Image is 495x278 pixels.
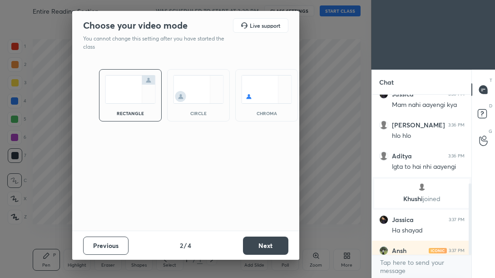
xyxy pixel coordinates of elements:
h4: / [184,241,187,250]
h4: 4 [188,241,191,250]
img: default.png [417,182,426,192]
h5: Live support [250,23,280,28]
p: Chat [372,70,401,94]
h6: [PERSON_NAME] [392,121,445,129]
img: default.png [379,152,388,161]
p: G [489,128,492,135]
img: normalScreenIcon.ae25ed63.svg [105,75,156,104]
button: Previous [83,237,129,255]
div: circle [180,111,217,116]
div: rectangle [112,111,148,116]
h4: 2 [180,241,183,250]
div: 3:37 PM [449,217,465,222]
img: 7f600530b7d7470a8ac5da17b2e154f1.jpg [379,246,388,255]
div: Mam nahi aayengi kya [392,101,465,110]
p: T [490,77,492,84]
h6: Aditya [392,152,412,160]
div: lgta to hai nhi aayengi [392,162,465,172]
p: You cannot change this setting after you have started the class [83,35,230,51]
img: circleScreenIcon.acc0effb.svg [173,75,224,104]
h6: Ansh [392,247,406,255]
div: grid [372,95,472,255]
div: 3:36 PM [448,153,465,159]
div: Ha shayad [392,226,465,235]
div: 3:37 PM [449,248,465,253]
div: chroma [248,111,285,116]
img: iconic-light.a09c19a4.png [429,248,447,253]
p: D [489,102,492,109]
img: chromaScreenIcon.c19ab0a0.svg [241,75,292,104]
p: Khushi [380,195,464,202]
div: 3:36 PM [448,122,465,128]
h6: Jassica [392,216,414,224]
img: 4ac43ff127644a44a5ffb4a70e22c494.jpg [379,215,388,224]
button: Next [243,237,288,255]
img: default.png [379,121,388,130]
div: hlo hlo [392,131,465,141]
h2: Choose your video mode [83,20,188,31]
span: joined [423,194,441,203]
